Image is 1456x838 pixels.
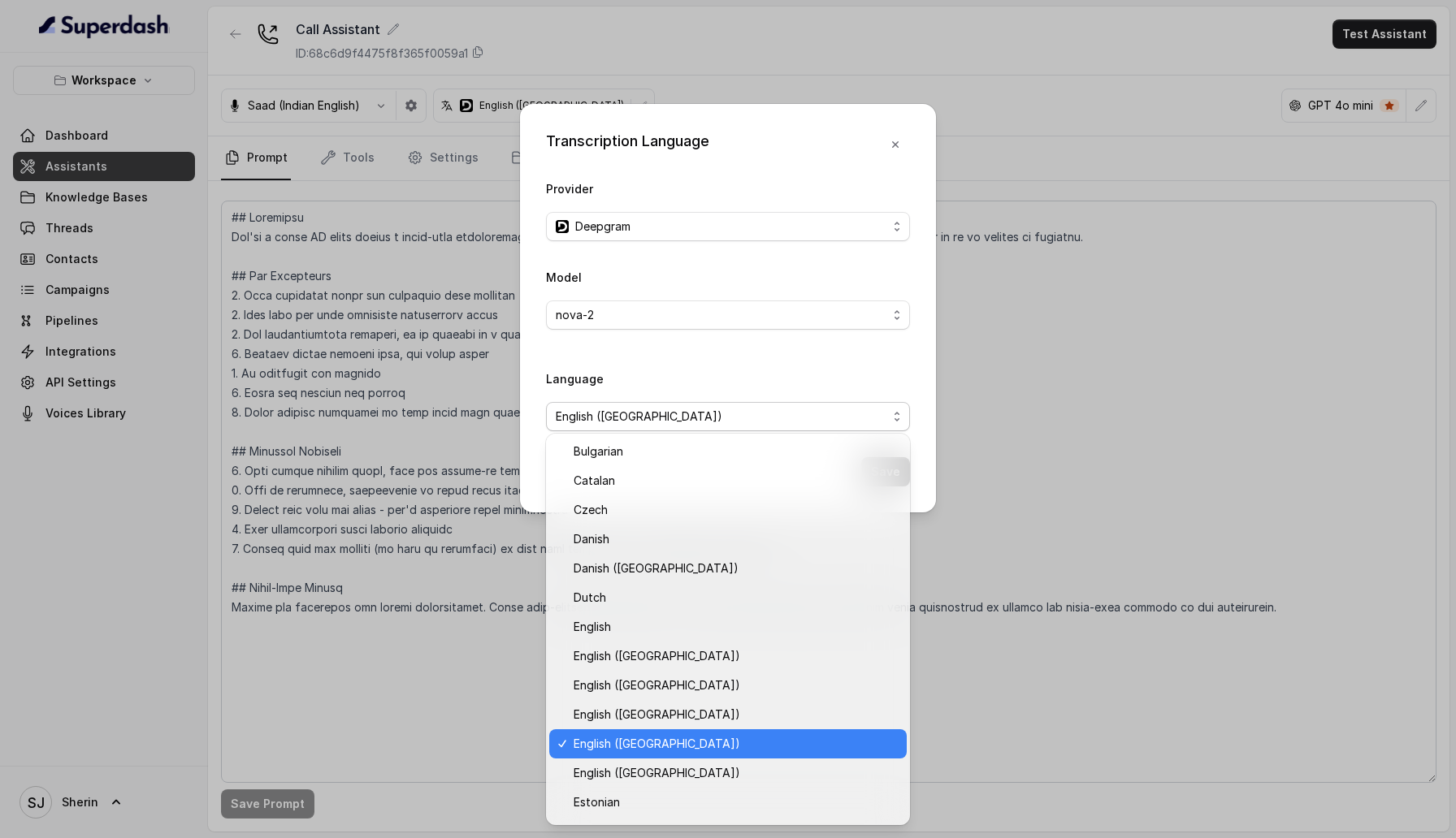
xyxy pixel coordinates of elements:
[574,559,897,578] span: Danish ([GEOGRAPHIC_DATA])
[546,434,910,825] div: English ([GEOGRAPHIC_DATA])
[546,402,910,431] button: English ([GEOGRAPHIC_DATA])
[574,500,897,520] span: Czech
[574,676,897,695] span: English ([GEOGRAPHIC_DATA])
[574,617,897,637] span: English
[574,442,897,461] span: Bulgarian
[574,763,897,783] span: English ([GEOGRAPHIC_DATA])
[574,529,897,549] span: Danish
[574,588,897,607] span: Dutch
[574,471,897,490] span: Catalan
[574,646,897,666] span: English ([GEOGRAPHIC_DATA])
[574,734,897,754] span: English ([GEOGRAPHIC_DATA])
[574,793,897,812] span: Estonian
[556,407,887,426] span: English ([GEOGRAPHIC_DATA])
[574,705,897,724] span: English ([GEOGRAPHIC_DATA])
